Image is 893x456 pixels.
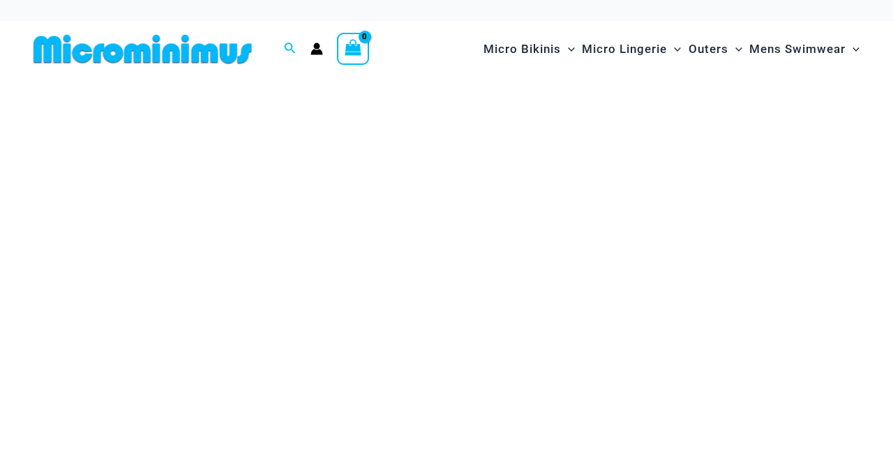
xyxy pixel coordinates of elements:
[480,28,578,70] a: Micro BikinisMenu ToggleMenu Toggle
[483,31,561,67] span: Micro Bikinis
[846,31,860,67] span: Menu Toggle
[689,31,728,67] span: Outers
[337,33,369,65] a: View Shopping Cart, empty
[28,33,257,65] img: MM SHOP LOGO FLAT
[561,31,575,67] span: Menu Toggle
[582,31,667,67] span: Micro Lingerie
[310,43,323,55] a: Account icon link
[746,28,863,70] a: Mens SwimwearMenu ToggleMenu Toggle
[749,31,846,67] span: Mens Swimwear
[478,26,865,73] nav: Site Navigation
[667,31,681,67] span: Menu Toggle
[685,28,746,70] a: OutersMenu ToggleMenu Toggle
[578,28,684,70] a: Micro LingerieMenu ToggleMenu Toggle
[284,40,297,58] a: Search icon link
[728,31,742,67] span: Menu Toggle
